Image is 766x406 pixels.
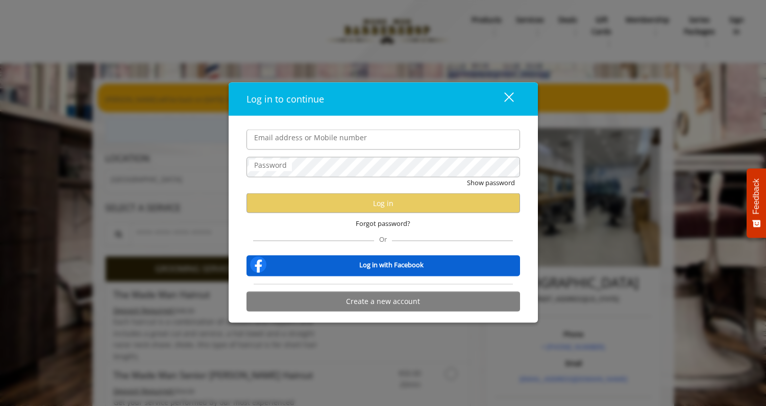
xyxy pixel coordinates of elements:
button: Show password [467,177,515,188]
label: Password [249,160,292,171]
button: Create a new account [246,291,520,311]
button: close dialog [485,89,520,110]
span: Or [374,234,392,243]
img: facebook-logo [248,254,268,274]
b: Log in with Facebook [359,259,424,270]
input: Password [246,157,520,177]
button: Feedback - Show survey [747,168,766,238]
div: close dialog [492,91,513,107]
span: Forgot password? [356,218,410,229]
input: Email address or Mobile number [246,130,520,150]
span: Log in to continue [246,93,324,105]
button: Log in [246,193,520,213]
span: Feedback [752,179,761,214]
label: Email address or Mobile number [249,132,372,143]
